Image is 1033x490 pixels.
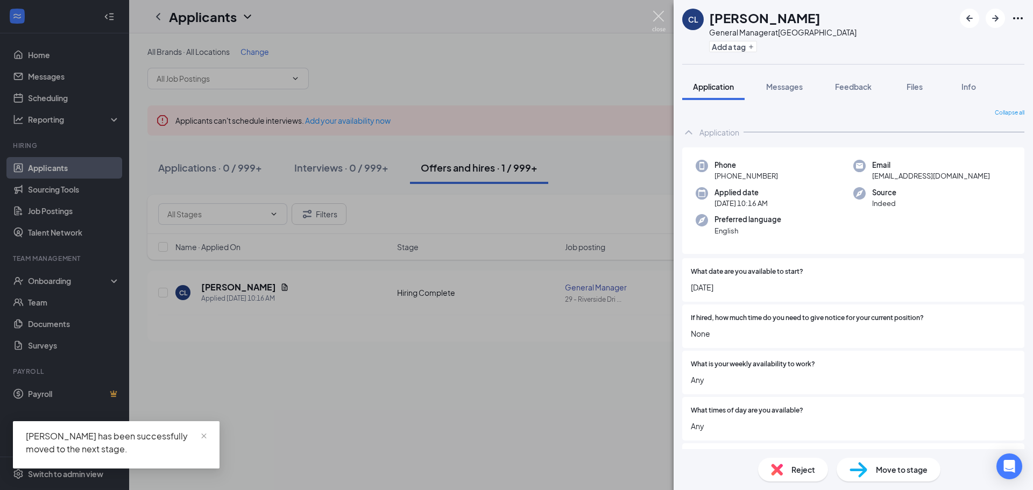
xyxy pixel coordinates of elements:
[961,82,976,91] span: Info
[26,430,207,456] div: [PERSON_NAME] has been successfully moved to the next stage.
[691,420,1016,432] span: Any
[872,160,990,171] span: Email
[748,44,754,50] svg: Plus
[791,464,815,475] span: Reject
[766,82,803,91] span: Messages
[714,160,778,171] span: Phone
[691,328,1016,339] span: None
[699,127,739,138] div: Application
[835,82,872,91] span: Feedback
[688,14,698,25] div: CL
[709,27,857,38] div: General Manager at [GEOGRAPHIC_DATA]
[691,359,815,370] span: What is your weekly availability to work?
[691,374,1016,386] span: Any
[714,171,778,181] span: [PHONE_NUMBER]
[960,9,979,28] button: ArrowLeftNew
[872,198,896,209] span: Indeed
[907,82,923,91] span: Files
[876,464,928,475] span: Move to stage
[709,9,820,27] h1: [PERSON_NAME]
[709,41,757,52] button: PlusAdd a tag
[714,198,768,209] span: [DATE] 10:16 AM
[872,187,896,198] span: Source
[200,432,208,440] span: close
[693,82,734,91] span: Application
[714,225,781,236] span: English
[996,453,1022,479] div: Open Intercom Messenger
[714,214,781,225] span: Preferred language
[682,126,695,139] svg: ChevronUp
[691,267,803,277] span: What date are you available to start?
[872,171,990,181] span: [EMAIL_ADDRESS][DOMAIN_NAME]
[714,187,768,198] span: Applied date
[691,406,803,416] span: What times of day are you available?
[691,281,1016,293] span: [DATE]
[989,12,1002,25] svg: ArrowRight
[1011,12,1024,25] svg: Ellipses
[963,12,976,25] svg: ArrowLeftNew
[995,109,1024,117] span: Collapse all
[691,313,924,323] span: If hired, how much time do you need to give notice for your current position?
[986,9,1005,28] button: ArrowRight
